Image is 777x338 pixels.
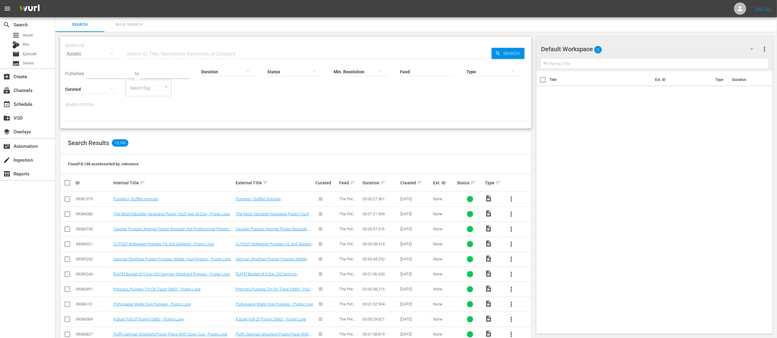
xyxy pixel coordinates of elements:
div: [DATE] [400,227,431,231]
span: Series [12,60,20,67]
span: Video [485,270,492,277]
span: Search Results [68,139,109,147]
div: 39086191 [76,302,112,306]
span: Asset [23,32,33,38]
p: Search Filters: [65,102,527,108]
a: [DATE] Basket of 5 Day Old German Shepherd Puppies - Puppy Love [113,272,230,276]
div: 39084745 [76,227,112,231]
span: The Pet Collective [339,287,356,296]
div: Created [400,179,431,186]
span: Video [485,255,492,262]
span: Video [485,330,492,337]
div: 39086389 [76,317,112,321]
span: Reports [3,170,10,178]
span: Video [485,240,492,247]
button: Open [163,84,169,90]
span: The Pet Collective [339,272,356,281]
div: 00:00:27.361 [363,197,398,201]
span: Episode [23,51,37,57]
a: Princess Puppies Try On Tiara! OMG! - Puppy Love [236,287,314,296]
button: more_vert [504,192,519,206]
span: 0 [594,43,602,56]
div: None [433,287,455,291]
span: more_vert [508,225,515,233]
span: sort [263,180,269,186]
div: Internal Title [113,179,234,186]
div: Curated [316,180,337,185]
span: Overlays [3,128,10,136]
th: Duration [728,71,765,88]
span: The Pet Collective [339,242,356,251]
th: Title [549,71,651,88]
span: more_vert [761,45,768,53]
button: more_vert [504,312,519,327]
button: more_vert [504,222,519,236]
div: Bits [12,41,20,48]
div: Type [485,179,502,186]
span: Ingestion [3,156,10,164]
button: more_vert [761,42,768,56]
span: more_vert [508,240,515,248]
a: Puppies+ Stuffed Animals [113,197,159,201]
a: Fluffy German Shepherd Puppy Plays With Sippy Cup - Puppy Love [113,332,228,336]
div: None [433,272,455,276]
button: more_vert [504,252,519,267]
span: more_vert [508,316,515,323]
button: more_vert [504,207,519,221]
span: Create [3,73,10,80]
span: to [135,71,139,76]
a: German Shorthair Pointer Puppies Nibble Your Fingers! - Puppy Love [236,257,309,266]
div: [DATE] [400,212,431,216]
span: The Pet Collective [339,257,356,266]
div: None [433,257,455,261]
div: 39084080 [76,212,112,216]
span: sort [350,180,355,186]
a: Sign Out [755,6,771,11]
div: External Title [236,179,314,186]
div: Duration [363,179,398,186]
div: None [433,242,455,246]
div: 39084921 [76,242,112,246]
div: [DATE] [400,332,431,336]
span: Bulk Search [108,21,150,28]
div: None [433,317,455,321]
span: The Pet Collective [339,302,356,311]
span: The Pet Collective [339,227,356,236]
span: 18,148 [112,139,128,147]
div: Feed [339,179,361,186]
span: sort [470,180,476,186]
div: [DATE] [400,242,431,246]
div: Status [457,179,483,186]
th: Type [712,71,728,88]
div: 00:01:52.904 [363,302,398,306]
div: 39081379 [76,197,112,201]
span: more_vert [508,271,515,278]
div: [DATE] [400,257,431,261]
button: Search [492,48,524,59]
span: Schedule [3,101,10,108]
span: Video [485,300,492,307]
div: 39085242 [76,257,112,261]
button: more_vert [504,267,519,282]
div: 39085244 [76,272,112,276]
span: Search [501,48,524,59]
a: Portuguese Water Dog Puppies - Puppy Love [236,302,313,306]
div: 00:00:38.914 [363,242,398,246]
span: VOD [3,114,10,122]
span: Bits [23,41,29,48]
a: CUTEST Rottweiler Puppies VS. Evil Skeleton - Puppy Love [236,242,314,251]
span: sort [380,180,386,186]
div: 39086827 [76,332,112,336]
a: CUTEST Rottweiler Puppies VS. Evil Skeleton - Puppy Love [113,242,214,246]
div: 39085491 [76,287,112,291]
a: A Bowl Full Of Puppy! OMG! - Puppy Love [236,317,306,321]
span: Channels [3,87,10,94]
span: Search [59,21,101,28]
span: Published: [65,71,85,76]
div: 00:00:29.821 [363,317,398,321]
div: 00:01:06.650 [363,272,398,276]
div: 00:01:21.999 [363,212,398,216]
span: sort [140,180,145,186]
div: None [433,197,455,201]
a: Cavalier Puppies Arrange Flower Bouquet, Not Professional Florists - Puppy Love [236,227,310,236]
